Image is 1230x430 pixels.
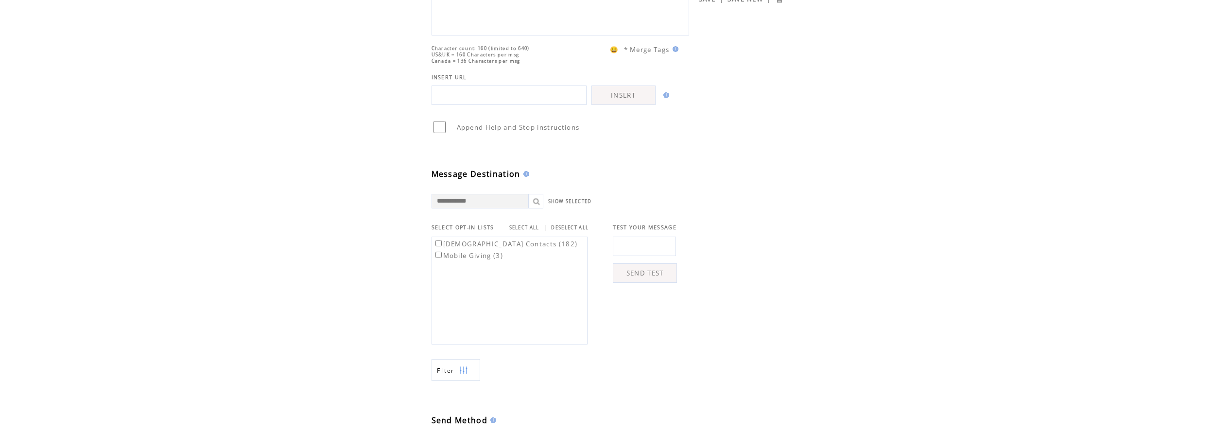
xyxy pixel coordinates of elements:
[432,45,530,52] span: Character count: 160 (limited to 640)
[432,169,520,179] span: Message Destination
[459,360,468,381] img: filters.png
[433,240,578,248] label: [DEMOGRAPHIC_DATA] Contacts (182)
[548,198,592,205] a: SHOW SELECTED
[487,417,496,423] img: help.gif
[551,224,589,231] a: DESELECT ALL
[435,240,442,246] input: [DEMOGRAPHIC_DATA] Contacts (182)
[591,86,656,105] a: INSERT
[624,45,670,54] span: * Merge Tags
[432,415,488,426] span: Send Method
[432,359,480,381] a: Filter
[432,52,520,58] span: US&UK = 160 Characters per msg
[435,252,442,258] input: Mobile Giving (3)
[457,123,580,132] span: Append Help and Stop instructions
[613,263,677,283] a: SEND TEST
[432,74,467,81] span: INSERT URL
[520,171,529,177] img: help.gif
[509,224,539,231] a: SELECT ALL
[432,58,520,64] span: Canada = 136 Characters per msg
[433,251,503,260] label: Mobile Giving (3)
[610,45,619,54] span: 😀
[543,223,547,232] span: |
[670,46,678,52] img: help.gif
[432,224,494,231] span: SELECT OPT-IN LISTS
[660,92,669,98] img: help.gif
[613,224,676,231] span: TEST YOUR MESSAGE
[437,366,454,375] span: Show filters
